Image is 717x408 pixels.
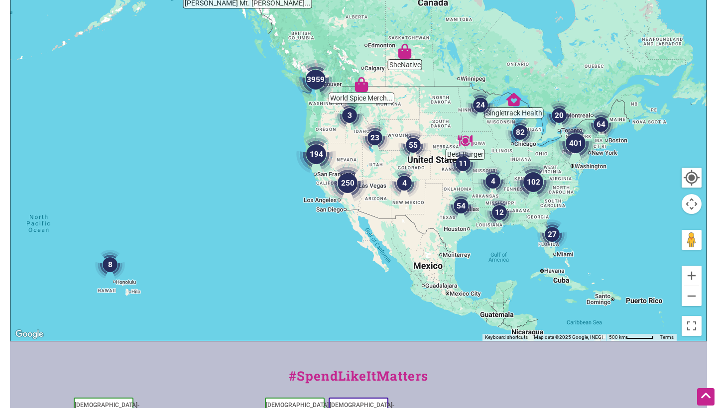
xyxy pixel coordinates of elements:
[296,134,336,174] div: 194
[335,101,364,130] div: 3
[458,133,473,148] div: Best Burger
[506,92,521,107] div: Singletrack Health
[446,191,476,221] div: 54
[397,44,412,59] div: SheNative
[682,194,702,214] button: Map camera controls
[398,130,428,160] div: 55
[10,366,707,396] div: #SpendLikeItMatters
[95,250,125,280] div: 8
[534,334,603,340] span: Map data ©2025 Google, INEGI
[660,334,674,340] a: Terms (opens in new tab)
[606,334,657,341] button: Map Scale: 500 km per 52 pixels
[354,77,369,92] div: World Spice Merchants
[682,168,702,188] button: Your Location
[296,60,336,100] div: 3959
[13,328,46,341] img: Google
[682,286,702,306] button: Zoom out
[682,266,702,286] button: Zoom in
[485,334,528,341] button: Keyboard shortcuts
[697,388,715,406] div: Scroll Back to Top
[328,163,367,203] div: 250
[448,149,478,179] div: 11
[484,198,514,227] div: 12
[586,109,616,139] div: 64
[360,123,390,153] div: 23
[513,162,553,202] div: 102
[389,168,419,198] div: 4
[478,166,508,196] div: 4
[544,101,574,130] div: 20
[13,328,46,341] a: Open this area in Google Maps (opens a new window)
[466,90,495,120] div: 24
[609,334,626,340] span: 500 km
[556,123,596,163] div: 401
[681,315,703,337] button: Toggle fullscreen view
[505,117,535,147] div: 82
[682,230,702,250] button: Drag Pegman onto the map to open Street View
[537,219,567,249] div: 27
